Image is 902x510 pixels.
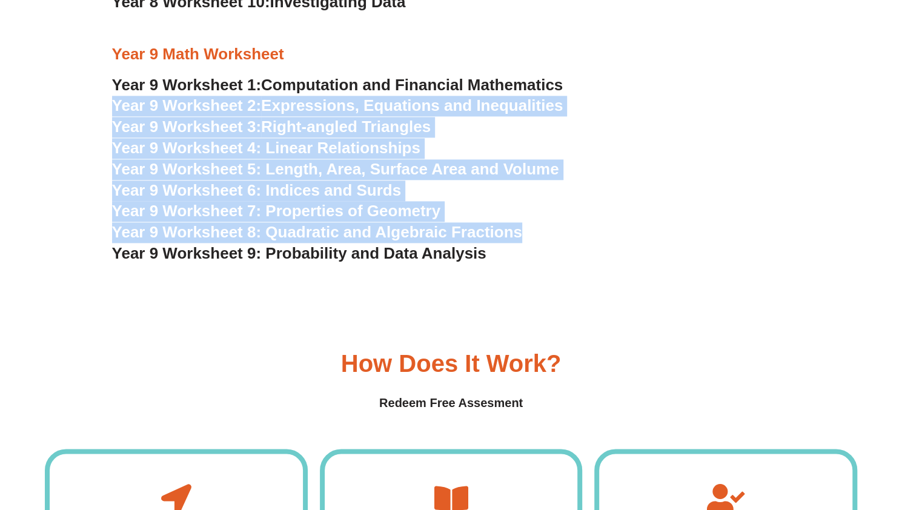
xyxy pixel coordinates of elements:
h4: Redeem Free Assesment [45,394,857,412]
a: Year 9 Worksheet 7: Properties of Geometry [112,202,441,220]
h3: Year 9 Math Worksheet [112,44,791,65]
span: Right-angled Triangles [261,118,431,136]
span: Year 9 Worksheet 2: [112,96,262,114]
a: Year 9 Worksheet 1:Computation and Financial Mathematics [112,76,563,94]
span: Year 9 Worksheet 3: [112,118,262,136]
span: Expressions, Equations and Inequalities [261,96,563,114]
a: Year 9 Worksheet 9: Probability and Data Analysis [112,244,486,262]
span: Computation and Financial Mathematics [261,76,563,94]
a: Year 9 Worksheet 5: Length, Area, Surface Area and Volume [112,160,559,178]
a: Year 9 Worksheet 2:Expressions, Equations and Inequalities [112,96,563,114]
a: Year 9 Worksheet 4: Linear Relationships [112,139,420,157]
a: Year 9 Worksheet 6: Indices and Surds [112,181,402,199]
iframe: Chat Widget [700,373,902,510]
span: Year 9 Worksheet 1: [112,76,262,94]
h3: How Does it Work? [341,351,562,376]
a: Year 9 Worksheet 8: Quadratic and Algebraic Fractions [112,223,522,241]
a: Year 9 Worksheet 3:Right-angled Triangles [112,118,431,136]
